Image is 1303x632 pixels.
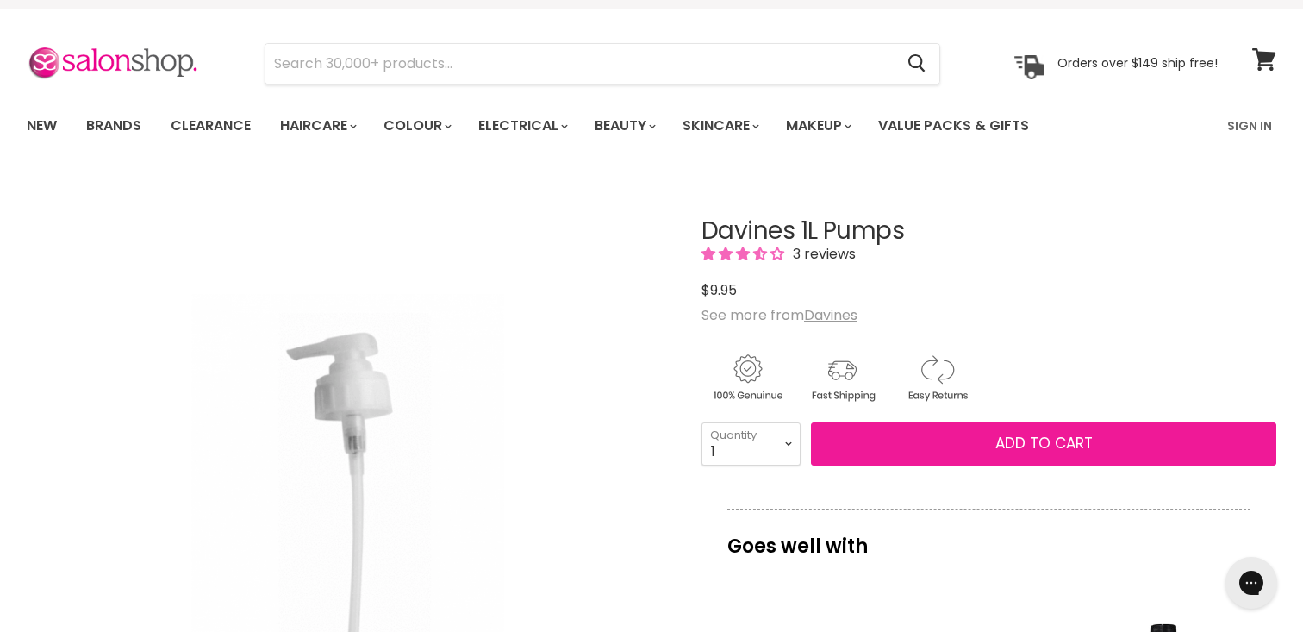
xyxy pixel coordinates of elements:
nav: Main [5,101,1298,151]
select: Quantity [701,422,801,466]
span: 3.67 stars [701,244,788,264]
a: Makeup [773,108,862,144]
a: Davines [804,305,857,325]
span: Add to cart [995,433,1093,454]
ul: Main menu [14,101,1130,151]
a: Skincare [670,108,770,144]
button: Search [894,44,939,84]
img: returns.gif [891,352,982,404]
iframe: Gorgias live chat messenger [1217,551,1286,615]
a: Clearance [158,108,264,144]
h1: Davines 1L Pumps [701,218,1276,245]
a: Colour [371,108,462,144]
p: Goes well with [727,509,1250,566]
form: Product [265,43,940,84]
p: Orders over $149 ship free! [1057,55,1218,71]
img: genuine.gif [701,352,793,404]
a: Sign In [1217,108,1282,144]
input: Search [265,44,894,84]
span: See more from [701,305,857,325]
button: Add to cart [811,422,1276,466]
a: Value Packs & Gifts [865,108,1042,144]
a: Brands [73,108,154,144]
a: Haircare [267,108,367,144]
a: Beauty [582,108,666,144]
img: shipping.gif [796,352,888,404]
span: $9.95 [701,280,737,300]
a: Electrical [465,108,578,144]
span: 3 reviews [788,244,856,264]
a: New [14,108,70,144]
